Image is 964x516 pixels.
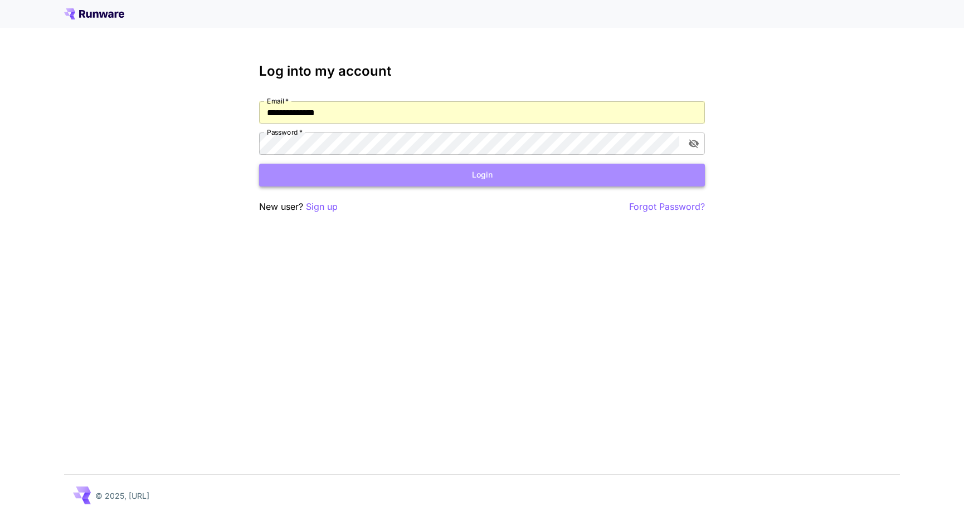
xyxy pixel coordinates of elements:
button: toggle password visibility [684,134,704,154]
label: Password [267,127,303,137]
p: New user? [259,200,338,214]
label: Email [267,96,289,106]
h3: Log into my account [259,63,705,79]
button: Sign up [306,200,338,214]
button: Login [259,164,705,186]
p: © 2025, [URL] [95,490,149,502]
button: Forgot Password? [629,200,705,214]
